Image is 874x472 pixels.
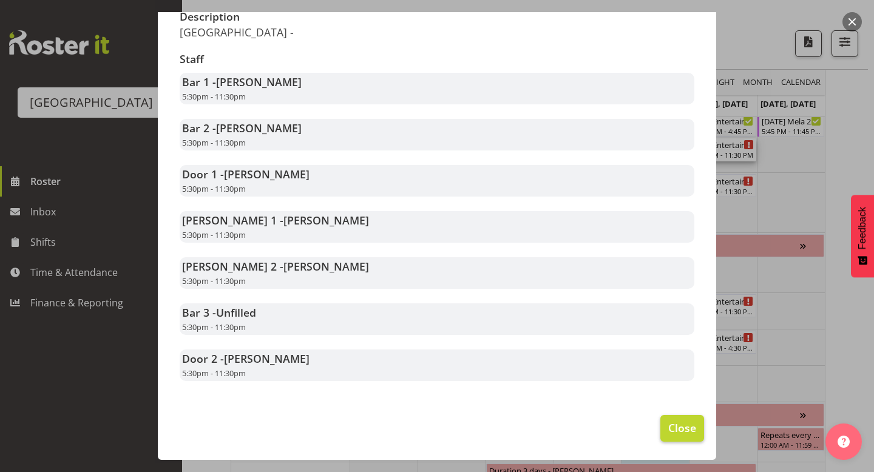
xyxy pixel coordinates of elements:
strong: [PERSON_NAME] 1 - [182,213,369,228]
h3: Description [180,11,430,23]
span: 5:30pm - 11:30pm [182,91,246,102]
img: help-xxl-2.png [838,436,850,448]
span: Unfilled [216,305,256,320]
h3: Staff [180,53,694,66]
strong: Door 1 - [182,167,310,181]
span: 5:30pm - 11:30pm [182,275,246,286]
span: 5:30pm - 11:30pm [182,322,246,332]
strong: Bar 1 - [182,75,302,89]
span: 5:30pm - 11:30pm [182,229,246,240]
span: Close [668,420,696,436]
span: [PERSON_NAME] [283,259,369,274]
span: [PERSON_NAME] [216,121,302,135]
strong: Door 2 - [182,351,310,366]
p: [GEOGRAPHIC_DATA] - [180,25,430,39]
span: [PERSON_NAME] [216,75,302,89]
strong: [PERSON_NAME] 2 - [182,259,369,274]
span: 5:30pm - 11:30pm [182,368,246,379]
strong: Bar 3 - [182,305,256,320]
button: Feedback - Show survey [851,195,874,277]
span: [PERSON_NAME] [283,213,369,228]
span: [PERSON_NAME] [224,167,310,181]
strong: Bar 2 - [182,121,302,135]
span: Feedback [857,207,868,249]
button: Close [660,415,704,442]
span: 5:30pm - 11:30pm [182,183,246,194]
span: 5:30pm - 11:30pm [182,137,246,148]
span: [PERSON_NAME] [224,351,310,366]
